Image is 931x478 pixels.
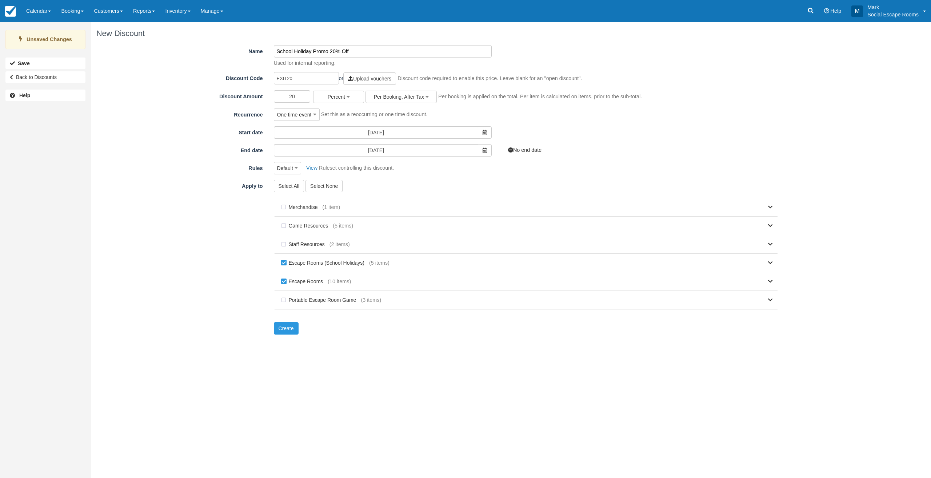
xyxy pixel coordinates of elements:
span: Default [277,165,293,172]
button: Default [274,162,301,174]
label: Recurrence [96,108,268,119]
span: (5 items) [369,259,389,267]
span: Help [831,8,842,14]
a: View [303,165,317,171]
span: (3 items) [361,296,381,304]
label: Name [96,45,268,55]
button: One time event [274,108,320,121]
span: One time event [277,111,312,118]
p: Discount code required to enable this price. Leave blank for an "open discount". [397,75,582,82]
label: Discount Code [96,72,268,82]
button: Create [274,322,299,335]
button: Select All [274,180,304,192]
b: Save [18,60,30,66]
span: Per Booking, After Tax [374,94,424,100]
button: Select None [305,180,343,192]
button: Save [5,58,85,69]
button: Per Booking, After Tax [365,91,437,103]
a: No end date [503,147,542,153]
span: (2 items) [329,241,350,248]
div: M [851,5,863,17]
a: Upload vouchers [343,72,396,85]
label: Discount Amount [96,90,268,100]
label: End date [96,144,268,154]
span: (1 item) [323,204,340,211]
label: Escape Rooms [279,276,328,287]
b: Help [19,92,30,98]
h1: New Discount [96,29,784,38]
label: Apply to [96,180,268,190]
p: Ruleset controlling this discount. [319,164,394,172]
label: Start date [96,126,268,137]
label: Merchandise [279,202,323,213]
i: Help [824,8,829,13]
button: Percent [313,91,364,103]
span: (10 items) [328,278,351,285]
strong: Unsaved Changes [27,36,72,42]
p: Social Escape Rooms [867,11,919,18]
label: Staff Resources [279,239,329,250]
p: Per booking is applied on the total. Per item is calculated on items, prior to the sub-total. [438,93,642,100]
p: Used for internal reporting. [274,59,336,67]
p: Set this as a reoccurring or one time discount. [321,111,428,118]
a: Back to Discounts [5,71,85,83]
label: Rules [96,162,268,172]
label: Game Resources [279,220,333,231]
a: Help [5,90,85,101]
p: Mark [867,4,919,11]
label: Escape Rooms (School Holidays) [279,257,369,268]
span: (5 items) [333,222,353,230]
span: Percent [328,94,345,100]
div: or [268,72,784,85]
label: Portable Escape Room Game [279,295,361,305]
input: Letters and numbers only (no spaces) [274,72,339,84]
img: checkfront-main-nav-mini-logo.png [5,6,16,17]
